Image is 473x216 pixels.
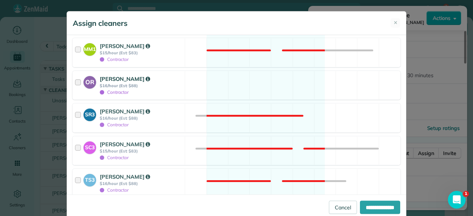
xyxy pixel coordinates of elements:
strong: OR [84,76,96,87]
h5: Assign cleaners [73,18,127,28]
strong: [PERSON_NAME] [100,42,150,49]
span: Contractor [100,187,129,193]
strong: $16/hour (Est: $88) [100,181,183,186]
strong: [PERSON_NAME] [100,108,150,115]
strong: $16/hour (Est: $88) [100,83,183,88]
a: Cancel [329,200,357,214]
strong: MM1 [84,43,96,53]
strong: [PERSON_NAME] [100,141,150,148]
strong: SC3 [84,141,96,151]
span: Contractor [100,155,129,160]
strong: $15/hour (Est: $83) [100,50,183,55]
span: Contractor [100,89,129,95]
strong: $16/hour (Est: $88) [100,116,183,121]
span: Contractor [100,56,129,62]
span: 1 [463,191,469,197]
strong: [PERSON_NAME] [100,173,150,180]
strong: SR3 [84,109,96,119]
strong: TS3 [84,174,96,184]
iframe: Intercom live chat [448,191,466,209]
span: Contractor [100,122,129,127]
strong: $15/hour (Est: $83) [100,148,183,154]
strong: [PERSON_NAME] [100,75,150,82]
span: ✕ [394,19,398,27]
